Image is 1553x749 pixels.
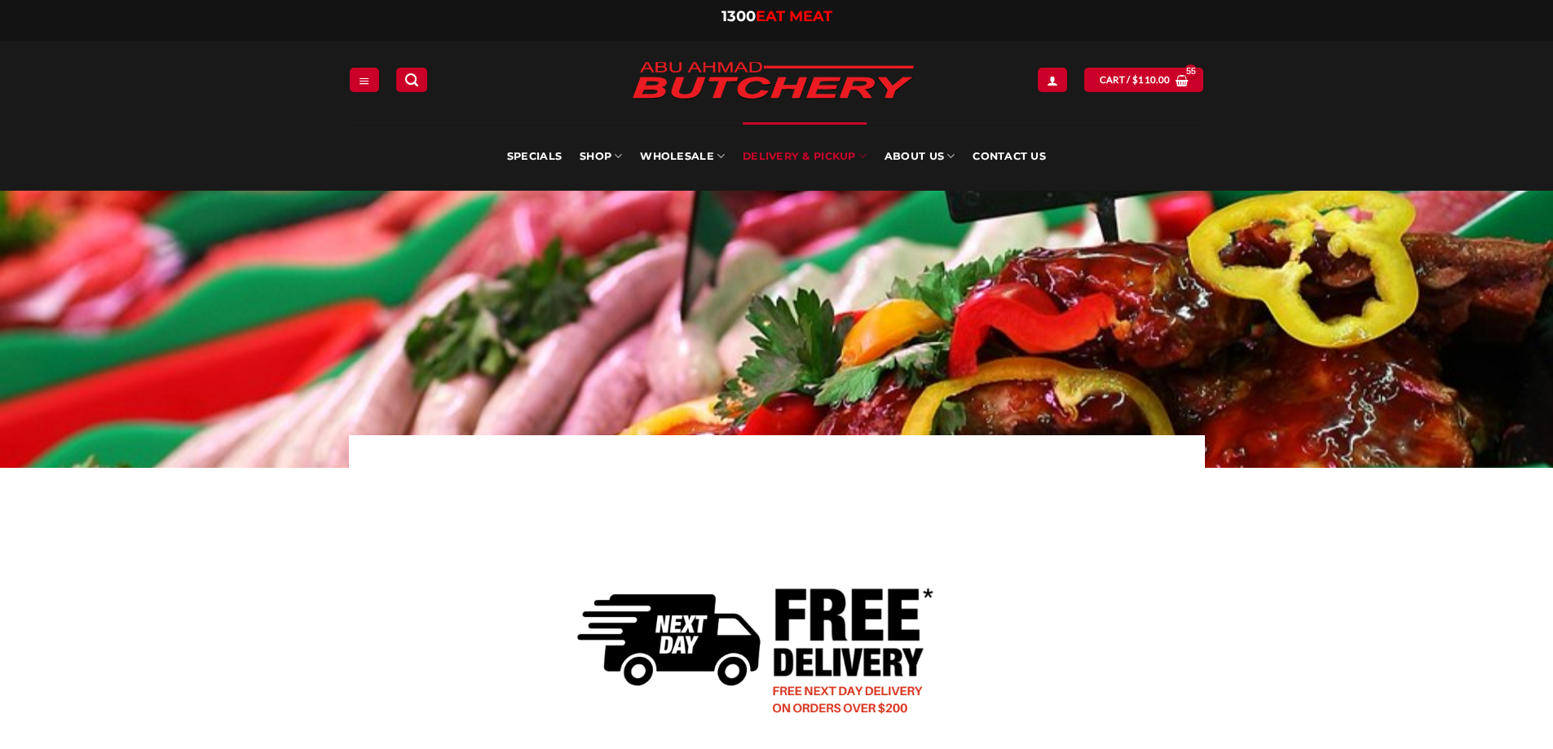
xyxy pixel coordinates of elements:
[743,122,867,191] a: Delivery & Pickup
[721,7,832,25] a: 1300EAT MEAT
[973,122,1046,191] a: Contact Us
[580,122,622,191] a: SHOP
[507,122,562,191] a: Specials
[756,7,832,25] span: EAT MEAT
[1132,74,1170,85] bdi: 110.00
[1132,73,1138,87] span: $
[350,68,379,91] a: Menu
[1038,68,1067,91] a: Login
[1100,73,1171,87] span: Cart /
[618,51,928,112] img: Abu Ahmad Butchery
[640,122,725,191] a: Wholesale
[396,68,427,91] a: Search
[885,122,955,191] a: About Us
[721,7,756,25] span: 1300
[1084,68,1203,91] a: View cart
